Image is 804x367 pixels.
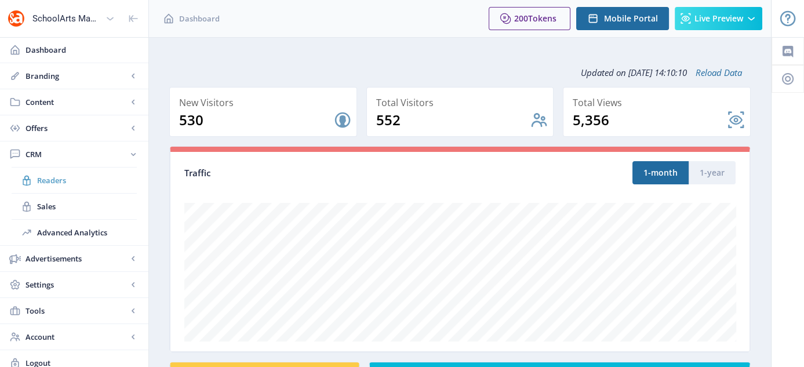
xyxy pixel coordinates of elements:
span: Dashboard [26,44,139,56]
a: Reload Data [687,67,742,78]
a: Sales [12,194,137,219]
img: properties.app_icon.png [7,9,26,28]
span: Offers [26,122,128,134]
button: 1-month [632,161,689,184]
button: Mobile Portal [576,7,669,30]
span: Account [26,331,128,343]
div: New Visitors [179,95,352,111]
span: Dashboard [179,13,220,24]
div: Total Views [573,95,745,111]
span: Live Preview [694,14,743,23]
span: CRM [26,148,128,160]
div: Traffic [184,166,460,180]
span: Advanced Analytics [37,227,137,238]
span: Sales [37,201,137,212]
div: 5,356 [573,111,727,129]
span: Tokens [528,13,556,24]
span: Branding [26,70,128,82]
button: 1-year [689,161,736,184]
a: Readers [12,168,137,193]
div: 552 [376,111,530,129]
span: Tools [26,305,128,317]
span: Mobile Portal [604,14,658,23]
span: Content [26,96,128,108]
span: Settings [26,279,128,290]
div: SchoolArts Magazine [32,6,101,31]
div: Total Visitors [376,95,549,111]
span: Advertisements [26,253,128,264]
span: Readers [37,175,137,186]
div: 530 [179,111,333,129]
a: Advanced Analytics [12,220,137,245]
div: Updated on [DATE] 14:10:10 [169,58,751,87]
button: Live Preview [675,7,762,30]
button: 200Tokens [489,7,570,30]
